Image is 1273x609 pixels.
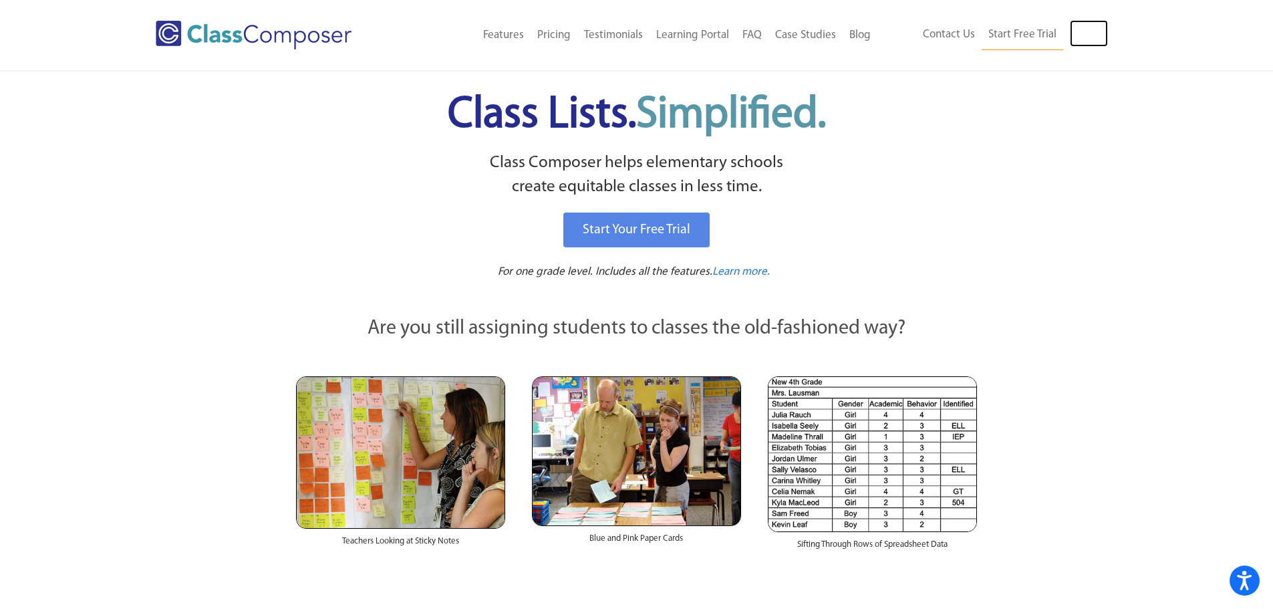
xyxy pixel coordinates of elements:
nav: Header Menu [877,20,1108,50]
a: Blog [843,21,877,50]
img: Teachers Looking at Sticky Notes [296,376,505,529]
a: Case Studies [768,21,843,50]
span: Class Lists. [448,94,826,137]
img: Spreadsheets [768,376,977,532]
span: Simplified. [636,94,826,137]
a: Pricing [531,21,577,50]
a: Features [476,21,531,50]
p: Are you still assigning students to classes the old-fashioned way? [296,314,978,344]
a: Log In [1070,20,1108,47]
img: Class Composer [156,21,351,49]
a: Learning Portal [650,21,736,50]
a: Learn more. [712,264,770,281]
img: Blue and Pink Paper Cards [532,376,741,525]
p: Class Composer helps elementary schools create equitable classes in less time. [294,151,980,200]
a: Contact Us [916,20,982,49]
span: For one grade level. Includes all the features. [498,266,712,277]
nav: Header Menu [406,21,877,50]
span: Start Your Free Trial [583,223,690,237]
div: Blue and Pink Paper Cards [532,526,741,558]
a: FAQ [736,21,768,50]
a: Start Free Trial [982,20,1063,50]
a: Start Your Free Trial [563,213,710,247]
div: Sifting Through Rows of Spreadsheet Data [768,532,977,564]
div: Teachers Looking at Sticky Notes [296,529,505,561]
span: Learn more. [712,266,770,277]
a: Testimonials [577,21,650,50]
